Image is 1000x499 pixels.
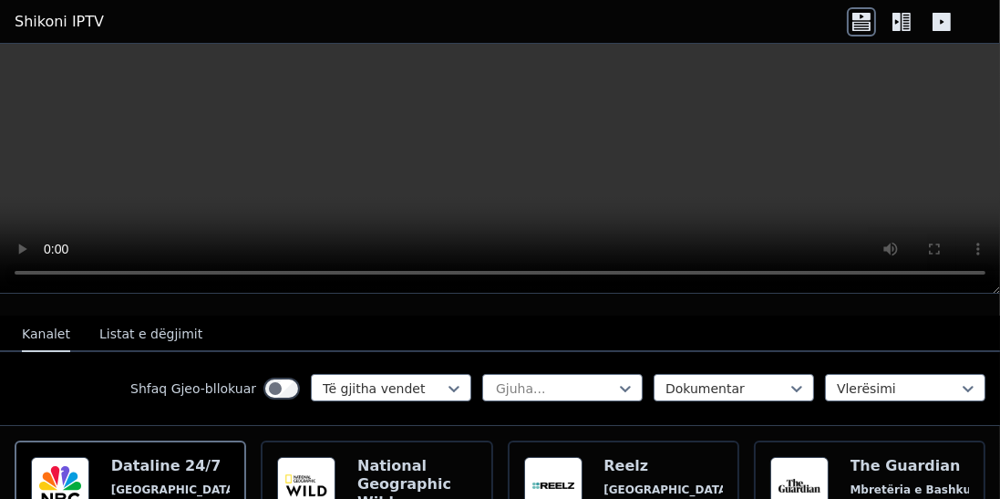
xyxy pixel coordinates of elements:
[111,483,240,496] font: [GEOGRAPHIC_DATA]
[99,327,202,341] font: Listat e dëgjimit
[603,457,648,474] font: Reelz
[15,13,104,30] font: Shikoni IPTV
[851,483,985,496] font: Mbretëria e Bashkuar
[851,457,961,474] font: The Guardian
[15,11,104,33] a: Shikoni IPTV
[111,457,222,474] font: Dataline 24/7
[22,327,70,341] font: Kanalet
[603,483,732,496] font: [GEOGRAPHIC_DATA]
[130,381,256,396] font: Shfaq Gjeo-bllokuar
[99,317,202,352] button: Listat e dëgjimit
[22,317,70,352] button: Kanalet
